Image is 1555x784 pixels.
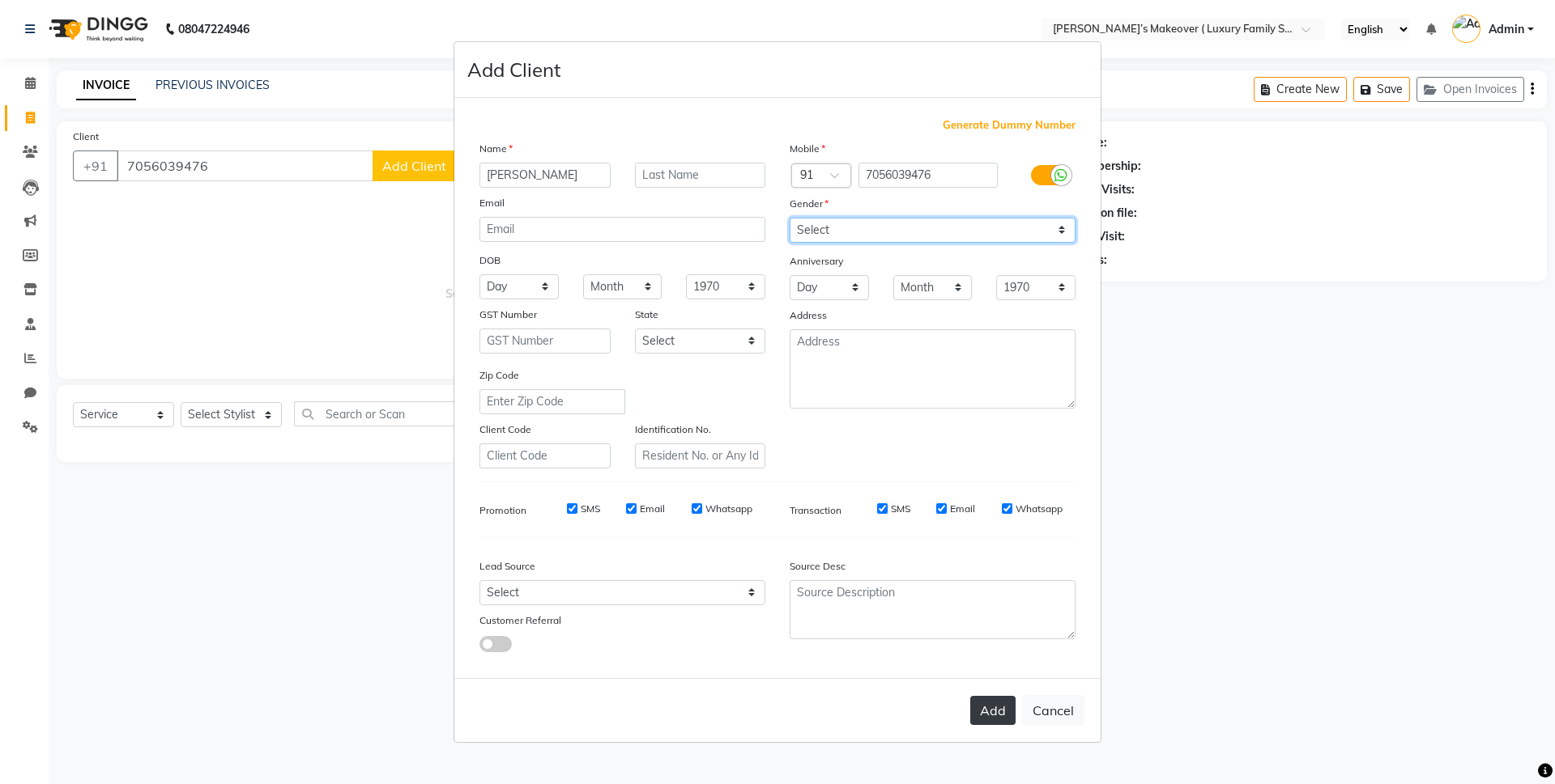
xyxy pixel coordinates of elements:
input: GST Number [479,328,611,354]
input: Client Code [479,443,611,468]
label: Whatsapp [1016,502,1063,516]
label: Zip Code [479,368,519,383]
label: GST Number [479,307,537,322]
label: Transaction [790,503,841,518]
label: Source Desc [790,559,846,574]
input: Enter Zip Code [479,389,625,414]
label: Email [950,502,975,516]
button: Cancel [1022,695,1084,726]
label: DOB [479,253,501,268]
label: Email [479,196,505,210]
span: Generate Dummy Number [943,117,1076,133]
label: Customer Referral [479,613,561,628]
label: Name [479,142,513,156]
input: Mobile [858,163,999,188]
h4: Add Client [467,55,560,84]
label: Email [640,502,665,516]
label: Identification No. [635,422,711,437]
input: Last Name [635,163,766,188]
label: Gender [790,197,829,211]
label: Anniversary [790,254,843,269]
input: First Name [479,163,611,188]
label: Lead Source [479,559,535,574]
input: Resident No. or Any Id [635,443,766,468]
label: SMS [581,502,600,516]
label: Whatsapp [705,502,752,516]
label: SMS [891,502,910,516]
button: Add [970,696,1016,725]
label: Promotion [479,503,526,518]
label: Mobile [790,142,825,156]
label: Client Code [479,422,531,437]
input: Email [479,217,765,242]
label: Address [790,308,827,323]
label: State [635,307,658,322]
